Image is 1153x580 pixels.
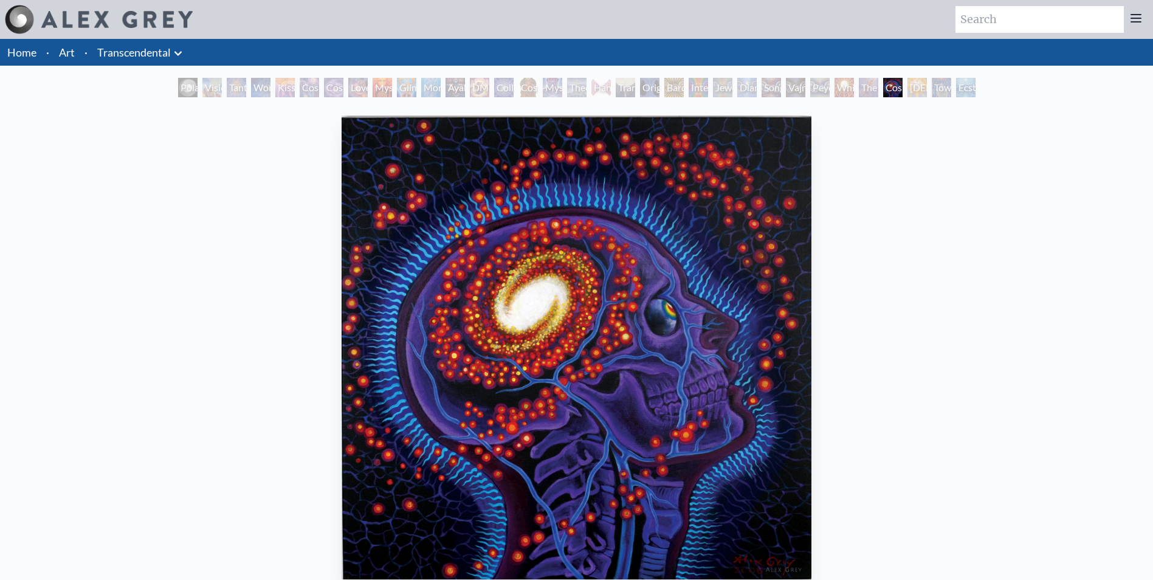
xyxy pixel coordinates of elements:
div: Glimpsing the Empyrean [397,78,416,97]
div: DMT - The Spirit Molecule [470,78,489,97]
div: The Great Turn [859,78,878,97]
div: Theologue [567,78,587,97]
img: Cosmic-Consciousness-Alex-Grey-2008-watermarked.jpg [342,116,811,579]
div: [DEMOGRAPHIC_DATA] [907,78,927,97]
li: · [41,39,54,66]
div: Ayahuasca Visitation [446,78,465,97]
div: Interbeing [689,78,708,97]
div: Collective Vision [494,78,514,97]
div: Toward the One [932,78,951,97]
div: Monochord [421,78,441,97]
div: Transfiguration [616,78,635,97]
li: · [80,39,92,66]
div: Wonder [251,78,270,97]
div: Kiss of the [MEDICAL_DATA] [275,78,295,97]
div: Song of Vajra Being [762,78,781,97]
div: Visionary Origin of Language [202,78,222,97]
div: White Light [835,78,854,97]
input: Search [955,6,1124,33]
div: Cosmic Creativity [300,78,319,97]
div: Polar Unity Spiral [178,78,198,97]
a: Art [59,44,75,61]
a: Transcendental [97,44,171,61]
div: Ecstasy [956,78,976,97]
div: Jewel Being [713,78,732,97]
div: Bardo Being [664,78,684,97]
div: Cosmic [DEMOGRAPHIC_DATA] [518,78,538,97]
div: Original Face [640,78,659,97]
div: Mysteriosa 2 [373,78,392,97]
div: Cosmic Artist [324,78,343,97]
div: Hands that See [591,78,611,97]
div: Diamond Being [737,78,757,97]
div: Vajra Being [786,78,805,97]
div: Tantra [227,78,246,97]
div: Peyote Being [810,78,830,97]
div: Love is a Cosmic Force [348,78,368,97]
div: Mystic Eye [543,78,562,97]
div: Cosmic Consciousness [883,78,903,97]
a: Home [7,46,36,59]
